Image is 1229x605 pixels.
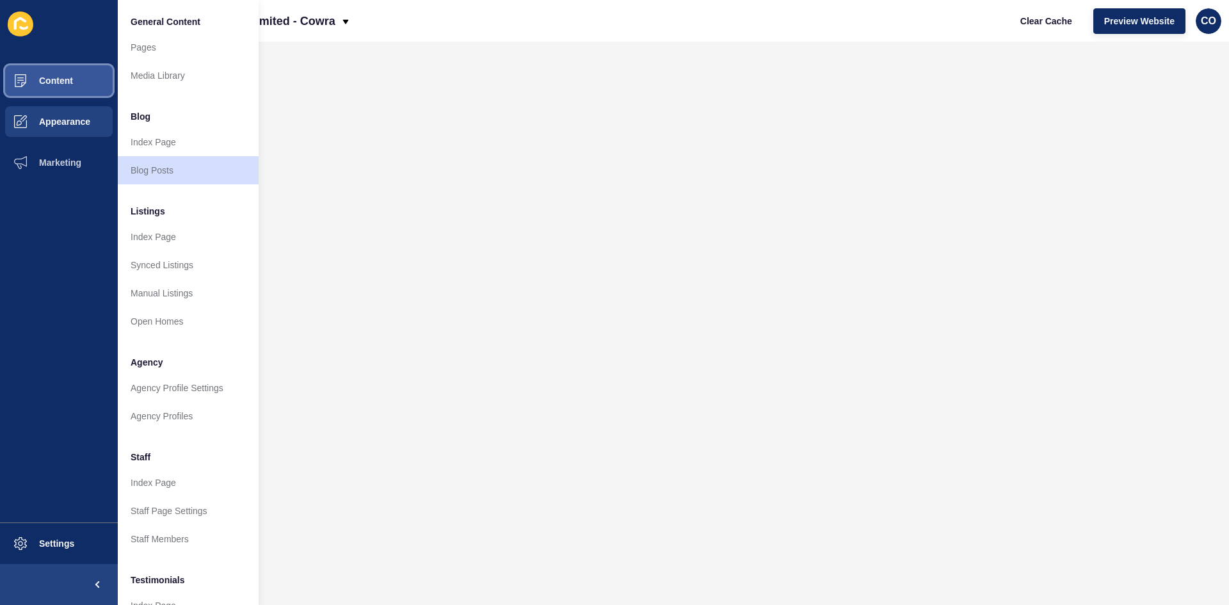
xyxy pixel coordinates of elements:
a: Agency Profile Settings [118,374,259,402]
span: CO [1201,15,1216,28]
a: Index Page [118,469,259,497]
a: Staff Members [118,525,259,553]
span: Listings [131,205,165,218]
span: Preview Website [1104,15,1175,28]
a: Pages [118,33,259,61]
span: Blog [131,110,150,123]
span: Clear Cache [1020,15,1072,28]
span: Testimonials [131,574,185,586]
a: Media Library [118,61,259,90]
a: Manual Listings [118,279,259,307]
a: Blog Posts [118,156,259,184]
a: Synced Listings [118,251,259,279]
a: Index Page [118,223,259,251]
span: Agency [131,356,163,369]
button: Clear Cache [1009,8,1083,34]
a: Open Homes [118,307,259,335]
a: Agency Profiles [118,402,259,430]
p: [PERSON_NAME] Pty. Limited - Cowra [125,5,335,37]
a: Index Page [118,128,259,156]
span: Staff [131,451,150,464]
span: General Content [131,15,200,28]
a: Staff Page Settings [118,497,259,525]
button: Preview Website [1093,8,1185,34]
